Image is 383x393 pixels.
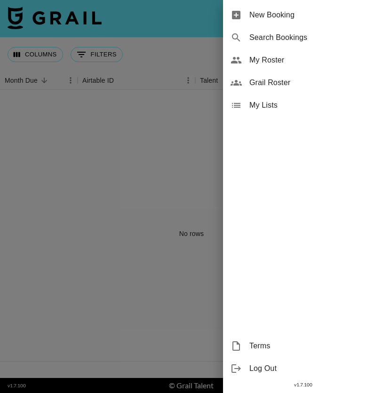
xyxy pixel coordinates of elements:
div: My Lists [223,94,383,117]
div: Search Bookings [223,26,383,49]
div: v 1.7.100 [223,380,383,390]
div: Terms [223,335,383,357]
span: New Booking [249,9,375,21]
div: New Booking [223,4,383,26]
span: Log Out [249,363,375,374]
span: Search Bookings [249,32,375,43]
span: Grail Roster [249,77,375,88]
div: Grail Roster [223,71,383,94]
span: My Roster [249,55,375,66]
span: My Lists [249,100,375,111]
div: My Roster [223,49,383,71]
div: Log Out [223,357,383,380]
span: Terms [249,340,375,352]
